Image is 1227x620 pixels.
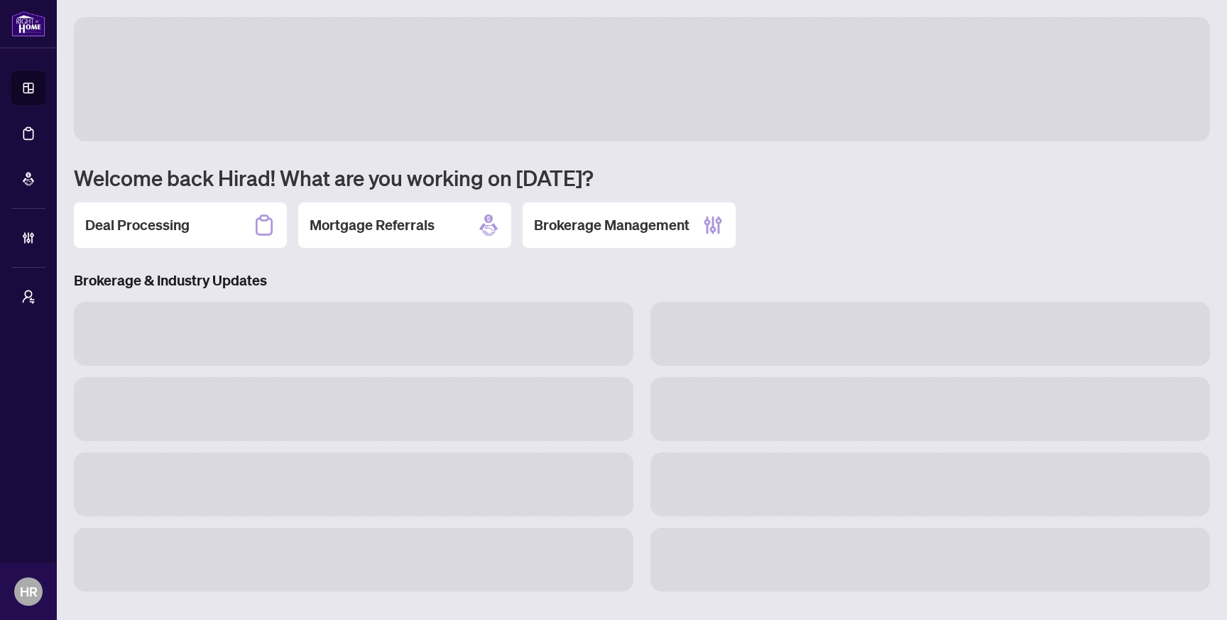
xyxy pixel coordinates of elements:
span: HR [20,582,38,602]
h3: Brokerage & Industry Updates [74,271,1210,290]
h2: Mortgage Referrals [310,215,435,235]
h1: Welcome back Hirad! What are you working on [DATE]? [74,164,1210,191]
h2: Brokerage Management [534,215,689,235]
span: user-switch [21,290,36,304]
h2: Deal Processing [85,215,190,235]
img: logo [11,11,45,37]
